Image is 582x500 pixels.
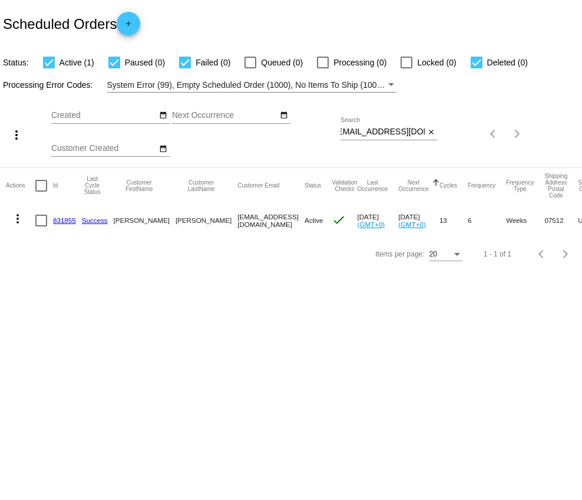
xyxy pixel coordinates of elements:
span: Status: [3,58,29,67]
mat-cell: [PERSON_NAME] [114,203,176,238]
mat-select: Filter by Processing Error Codes [107,78,397,93]
button: Change sorting for FrequencyType [506,179,534,192]
button: Change sorting for Frequency [468,182,495,189]
mat-cell: Weeks [506,203,544,238]
mat-cell: [EMAIL_ADDRESS][DOMAIN_NAME] [237,203,305,238]
mat-cell: [PERSON_NAME] [176,203,237,238]
input: Next Occurrence [172,111,278,120]
a: 831855 [53,216,76,224]
mat-icon: more_vert [11,212,25,226]
mat-icon: date_range [159,111,167,120]
mat-icon: add [121,19,135,34]
span: Queued (0) [261,55,303,70]
button: Change sorting for LastOccurrenceUtc [358,179,388,192]
span: 20 [429,250,437,258]
mat-icon: more_vert [9,128,24,142]
h2: Scheduled Orders [3,12,140,35]
span: Failed (0) [196,55,230,70]
span: Processing Error Codes: [3,80,93,90]
a: (GMT+0) [358,221,385,228]
mat-icon: check [332,213,346,227]
mat-header-cell: Validation Checks [332,168,357,203]
a: Success [82,216,108,224]
input: Customer Created [51,144,157,153]
mat-icon: close [427,128,435,137]
button: Change sorting for NextOccurrenceUtc [398,179,429,192]
mat-header-cell: Actions [6,168,35,203]
button: Next page [554,242,577,266]
button: Previous page [530,242,554,266]
button: Change sorting for CustomerEmail [237,182,279,189]
mat-cell: [DATE] [398,203,439,238]
button: Change sorting for ShippingPostcode [544,173,567,199]
mat-cell: [DATE] [358,203,399,238]
mat-select: Items per page: [429,251,462,259]
button: Previous page [482,122,505,146]
span: Active (1) [59,55,94,70]
button: Clear [425,126,437,139]
button: Change sorting for Cycles [439,182,457,189]
mat-cell: 6 [468,203,506,238]
input: Created [51,111,157,120]
span: Active [305,216,323,224]
div: Items per page: [375,250,424,258]
input: Search [340,127,425,137]
button: Change sorting for LastProcessingCycleId [82,176,103,195]
button: Change sorting for Id [53,182,58,189]
a: (GMT+0) [398,221,426,228]
mat-icon: date_range [280,111,288,120]
mat-cell: 13 [439,203,468,238]
button: Change sorting for Status [305,182,321,189]
button: Change sorting for CustomerFirstName [114,179,165,192]
span: Processing (0) [333,55,386,70]
span: Deleted (0) [487,55,528,70]
span: Paused (0) [125,55,165,70]
button: Change sorting for CustomerLastName [176,179,227,192]
span: Locked (0) [417,55,456,70]
button: Next page [505,122,529,146]
mat-cell: 07512 [544,203,578,238]
mat-icon: date_range [159,144,167,154]
div: 1 - 1 of 1 [484,250,511,258]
